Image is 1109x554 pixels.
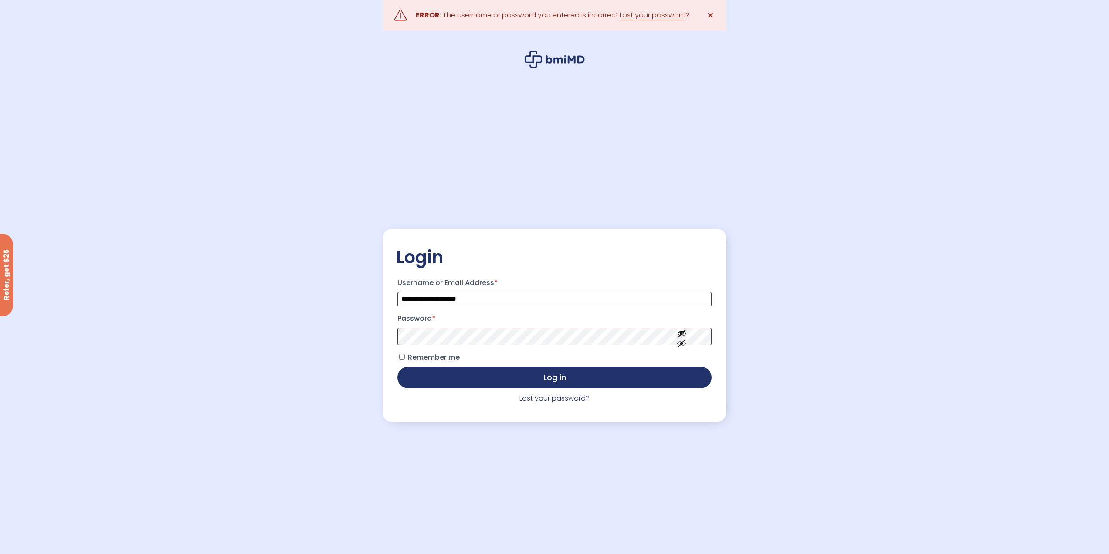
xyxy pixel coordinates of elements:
[519,393,590,403] a: Lost your password?
[396,246,712,268] h2: Login
[702,7,719,24] a: ✕
[408,352,460,362] span: Remember me
[397,312,711,326] label: Password
[399,354,405,360] input: Remember me
[620,10,686,20] a: Lost your password
[397,367,711,388] button: Log in
[397,276,711,290] label: Username or Email Address
[658,321,706,351] button: Show password
[707,9,714,21] span: ✕
[416,10,440,20] strong: ERROR
[416,9,690,21] div: : The username or password you entered is incorrect. ?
